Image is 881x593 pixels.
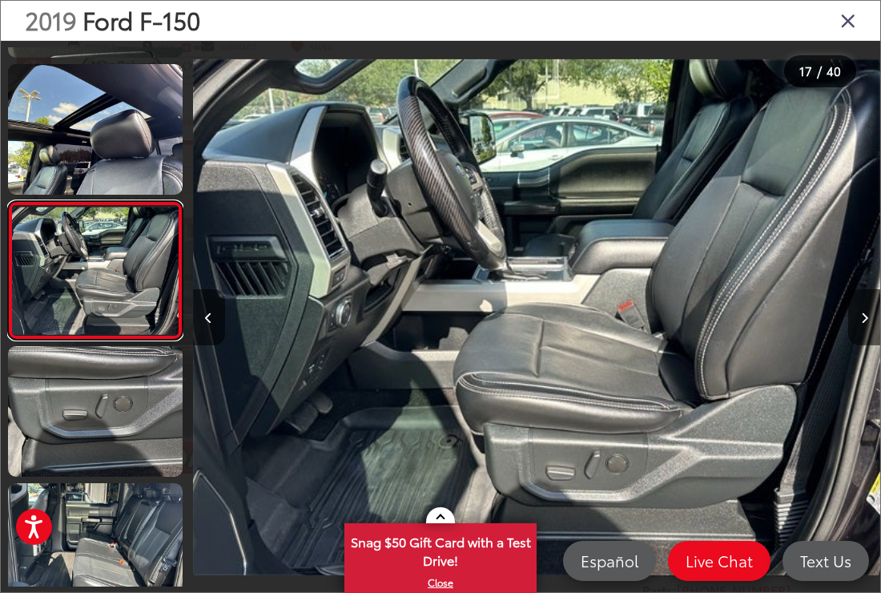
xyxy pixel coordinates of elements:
a: Español [563,541,656,581]
div: 2019 Ford F-150 Lariat 16 [192,50,879,584]
a: Text Us [782,541,869,581]
i: Close gallery [840,10,856,30]
button: Next image [848,289,880,345]
img: 2019 Ford F-150 Lariat [6,345,184,478]
a: Live Chat [668,541,770,581]
span: 2019 [25,2,76,37]
span: Snag $50 Gift Card with a Test Drive! [346,525,535,574]
span: 17 [799,62,812,79]
span: Text Us [792,551,859,571]
img: 2019 Ford F-150 Lariat [192,50,879,584]
span: Live Chat [678,551,761,571]
span: Ford F-150 [82,2,200,37]
span: 40 [827,62,841,79]
span: Español [573,551,646,571]
span: / [815,66,823,77]
img: 2019 Ford F-150 Lariat [10,207,180,334]
button: Previous image [193,289,225,345]
img: 2019 Ford F-150 Lariat [6,63,184,196]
